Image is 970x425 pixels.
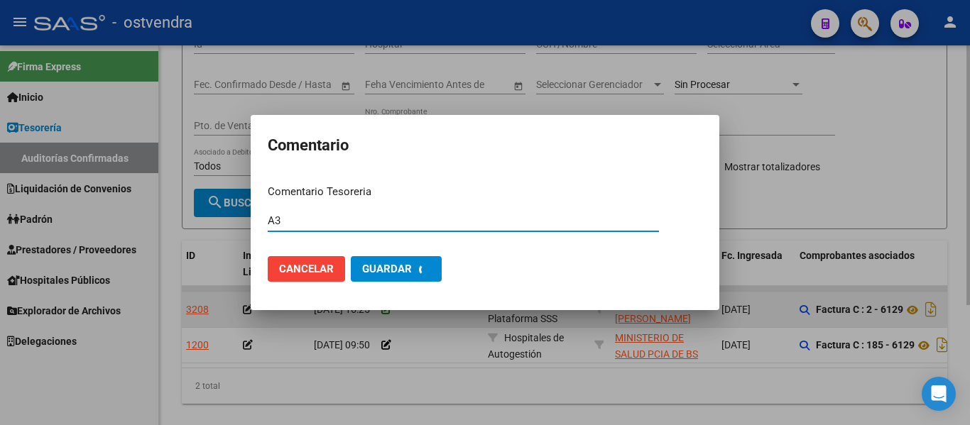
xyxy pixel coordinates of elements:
[279,263,334,275] span: Cancelar
[922,377,956,411] div: Open Intercom Messenger
[268,132,702,159] h2: Comentario
[362,263,412,275] span: Guardar
[268,256,345,282] button: Cancelar
[351,256,442,282] button: Guardar
[268,184,702,200] p: Comentario Tesoreria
